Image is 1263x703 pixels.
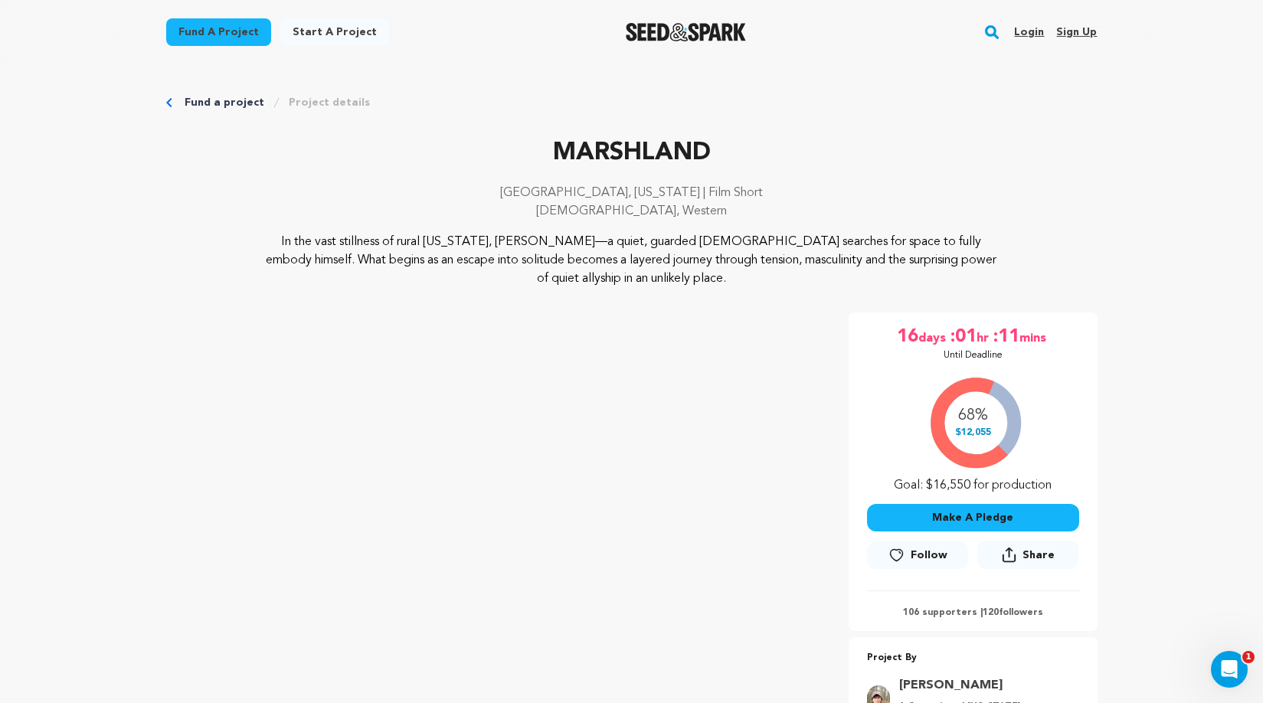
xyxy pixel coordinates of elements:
[166,95,1098,110] div: Breadcrumb
[977,541,1078,569] button: Share
[166,184,1098,202] p: [GEOGRAPHIC_DATA], [US_STATE] | Film Short
[1211,651,1248,688] iframe: Intercom live chat
[1014,20,1044,44] a: Login
[166,18,271,46] a: Fund a project
[166,135,1098,172] p: MARSHLAND
[1023,548,1055,563] span: Share
[992,325,1019,349] span: :11
[899,676,1070,695] a: Goto Ray Chambers profile
[918,325,949,349] span: days
[911,548,947,563] span: Follow
[867,649,1079,667] p: Project By
[867,504,1079,531] button: Make A Pledge
[1019,325,1049,349] span: mins
[944,349,1003,361] p: Until Deadline
[259,233,1004,288] p: In the vast stillness of rural [US_STATE], [PERSON_NAME]—a quiet, guarded [DEMOGRAPHIC_DATA] sear...
[867,607,1079,619] p: 106 supporters | followers
[289,95,370,110] a: Project details
[626,23,746,41] a: Seed&Spark Homepage
[626,23,746,41] img: Seed&Spark Logo Dark Mode
[185,95,264,110] a: Fund a project
[977,325,992,349] span: hr
[949,325,977,349] span: :01
[867,541,968,569] a: Follow
[897,325,918,349] span: 16
[983,608,999,617] span: 120
[977,541,1078,575] span: Share
[166,202,1098,221] p: [DEMOGRAPHIC_DATA], Western
[1056,20,1097,44] a: Sign up
[280,18,389,46] a: Start a project
[1242,651,1255,663] span: 1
